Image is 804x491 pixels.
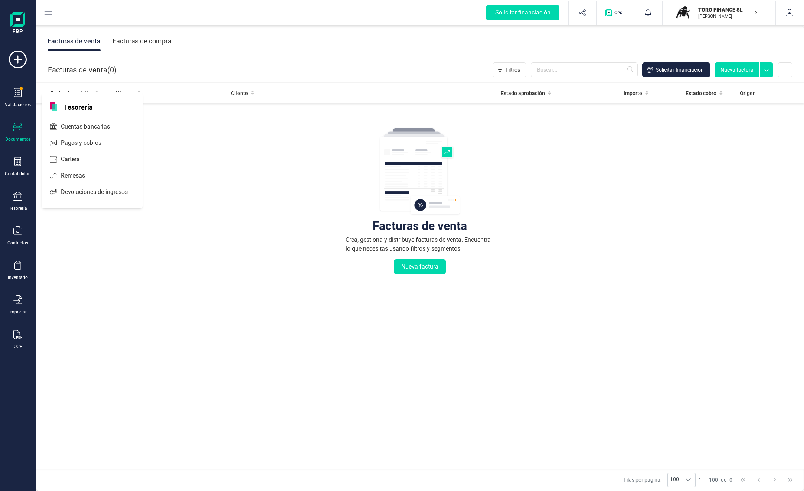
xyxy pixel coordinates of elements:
button: Logo de OPS [601,1,630,25]
p: TORO FINANCE SL [698,6,758,13]
span: Estado aprobación [501,90,545,97]
span: Remesas [58,171,98,180]
img: Logo de OPS [605,9,625,16]
span: Estado cobro [686,90,716,97]
span: Devoluciones de ingresos [58,188,141,196]
span: 100 [709,476,718,484]
span: Cartera [58,155,93,164]
div: Documentos [5,136,31,142]
button: Filtros [493,62,526,77]
div: Facturas de venta [48,32,101,51]
button: TOTORO FINANCE SL[PERSON_NAME] [671,1,767,25]
img: img-empty-table.svg [379,127,461,216]
div: Inventario [8,274,28,280]
p: [PERSON_NAME] [698,13,758,19]
div: Contabilidad [5,171,31,177]
div: Importar [9,309,27,315]
div: Facturas de venta [373,222,467,230]
div: Contactos [7,240,28,246]
div: - [699,476,732,484]
div: Validaciones [5,102,31,108]
button: Nueva factura [715,62,759,77]
span: Importe [624,90,642,97]
span: Filtros [506,66,520,74]
span: Pagos y cobros [58,139,115,147]
div: Solicitar financiación [486,5,559,20]
button: Last Page [783,473,797,487]
span: Número [115,90,134,97]
span: 0 [729,476,732,484]
input: Buscar... [531,62,638,77]
span: Solicitar financiación [656,66,704,74]
div: Facturas de compra [112,32,171,51]
img: TO [674,4,691,21]
div: Facturas de venta ( ) [48,62,117,77]
span: de [721,476,726,484]
button: Solicitar financiación [642,62,710,77]
button: Solicitar financiación [477,1,568,25]
span: 100 [668,473,681,487]
span: 1 [699,476,702,484]
div: Filas por página: [624,473,696,487]
span: Cuentas bancarias [58,122,123,131]
button: Next Page [768,473,782,487]
button: Previous Page [752,473,766,487]
span: Cliente [231,90,248,97]
span: Tesorería [59,102,97,111]
button: Nueva factura [394,259,446,274]
span: Origen [740,90,756,97]
div: Crea, gestiona y distribuye facturas de venta. Encuentra lo que necesitas usando filtros y segmen... [346,235,494,253]
span: 0 [110,65,114,75]
div: OCR [14,344,22,349]
span: Fecha de emisión [50,90,92,97]
button: First Page [736,473,750,487]
img: Logo Finanedi [10,12,25,36]
div: Tesorería [9,205,27,211]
